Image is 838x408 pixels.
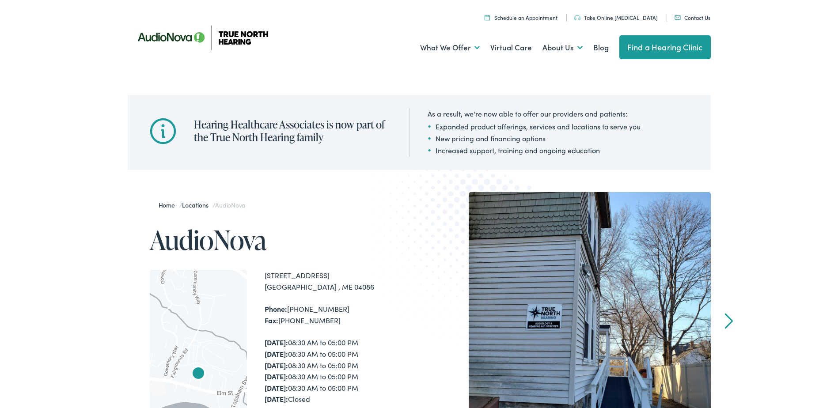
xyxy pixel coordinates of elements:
[485,15,490,20] img: Icon symbolizing a calendar in color code ffb348
[265,315,278,325] strong: Fax:
[485,14,557,21] a: Schedule an Appointment
[159,200,179,209] a: Home
[265,337,288,347] strong: [DATE]:
[182,200,212,209] a: Locations
[194,118,392,144] h2: Hearing Healthcare Associates is now part of the True North Hearing family
[574,14,658,21] a: Take Online [MEDICAL_DATA]
[619,35,711,59] a: Find a Hearing Clinic
[675,14,710,21] a: Contact Us
[675,15,681,20] img: Mail icon in color code ffb348, used for communication purposes
[265,394,288,404] strong: [DATE]:
[428,133,641,144] li: New pricing and financing options
[593,31,609,64] a: Blog
[420,31,480,64] a: What We Offer
[159,200,246,209] span: / /
[150,225,419,254] h1: AudioNova
[265,360,288,370] strong: [DATE]:
[428,145,641,155] li: Increased support, training and ongoing education
[542,31,583,64] a: About Us
[265,270,419,292] div: [STREET_ADDRESS] [GEOGRAPHIC_DATA] , ME 04086
[490,31,532,64] a: Virtual Care
[265,371,288,381] strong: [DATE]:
[265,383,288,393] strong: [DATE]:
[428,121,641,132] li: Expanded product offerings, services and locations to serve you
[724,313,733,329] a: Next
[428,108,641,119] div: As a result, we're now able to offer our providers and patients:
[574,15,580,20] img: Headphones icon in color code ffb348
[265,304,287,314] strong: Phone:
[188,364,209,385] div: AudioNova
[265,349,288,359] strong: [DATE]:
[265,303,419,326] div: [PHONE_NUMBER] [PHONE_NUMBER]
[215,200,245,209] span: AudioNova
